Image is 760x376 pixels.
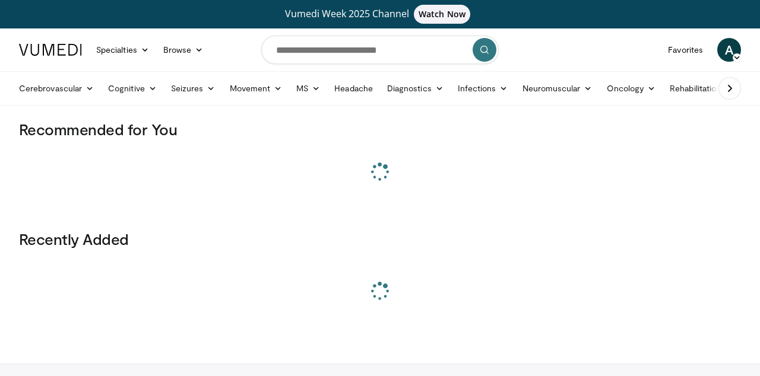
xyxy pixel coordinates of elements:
a: Rehabilitation [663,77,728,100]
h3: Recently Added [19,230,741,248]
a: Oncology [600,77,663,100]
a: Neuromuscular [515,77,600,100]
a: Vumedi Week 2025 ChannelWatch Now [21,5,739,24]
a: Cerebrovascular [12,77,101,100]
a: Movement [223,77,290,100]
span: Watch Now [414,5,470,24]
a: Cognitive [101,77,164,100]
a: Seizures [164,77,223,100]
span: Vumedi Week 2025 Channel [285,7,475,20]
a: Browse [156,38,211,62]
a: Specialties [89,38,156,62]
img: VuMedi Logo [19,44,82,56]
a: Diagnostics [380,77,451,100]
a: Headache [327,77,380,100]
a: Favorites [661,38,710,62]
h3: Recommended for You [19,120,741,139]
a: Infections [451,77,515,100]
a: MS [289,77,327,100]
input: Search topics, interventions [261,36,499,64]
a: A [717,38,741,62]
